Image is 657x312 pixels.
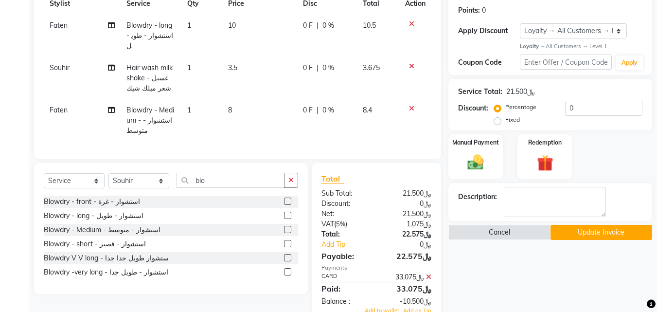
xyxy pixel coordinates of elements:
button: Update Invoice [550,225,652,240]
div: Net: [314,209,376,219]
span: 0 % [322,105,334,115]
div: ﷼0 [387,239,439,250]
span: 8.4 [363,106,372,114]
button: Cancel [448,225,550,240]
div: Balance : [314,296,376,307]
div: ﷼21.500 [376,209,439,219]
span: Faten [50,21,68,30]
span: VAT [321,220,334,228]
span: 3.675 [363,63,380,72]
div: ﷼0 [376,199,439,209]
span: 1 [187,106,191,114]
div: Service Total: [458,87,502,97]
input: Enter Offer / Coupon Code [520,55,612,70]
div: Blowdry - front - استشوار - غرة [44,197,140,207]
div: Discount: [458,103,488,113]
span: Hair wash milkshake - غسيل شعر ميلك شيك [126,63,173,92]
div: Discount: [314,199,376,209]
div: Paid: [314,283,376,294]
div: Blowdry V V long - ستشوار طويل جدا جدا [44,253,169,263]
label: Fixed [505,115,520,124]
span: Faten [50,106,68,114]
div: 0 [482,5,486,16]
div: ﷼21.500 [506,87,535,97]
img: _gift.svg [532,153,558,173]
span: 10.5 [363,21,376,30]
strong: Loyalty → [520,43,546,50]
div: -﷼10.500 [376,296,439,307]
div: Blowdry - short - استشوار - قصير [44,239,146,249]
img: _cash.svg [462,153,489,171]
div: Blowdry - Medium - استشوار - متوسط [44,225,160,235]
div: Total: [314,229,376,239]
label: Redemption [528,138,562,147]
div: Payable: [314,250,376,262]
div: ﷼22.575 [376,229,439,239]
div: ( ) [314,219,376,229]
div: ﷼1.075 [376,219,439,229]
span: Blowdry - long - استشوار - طويل [126,21,173,50]
span: Total [321,174,344,184]
div: ﷼33.075 [376,272,439,282]
div: Sub Total: [314,188,376,199]
span: Blowdry - Medium - استشوار - متوسط [126,106,174,135]
div: Blowdry - long - استشوار - طويل [44,211,143,221]
div: Payments [321,264,431,272]
span: | [317,105,319,115]
div: Points: [458,5,480,16]
div: ﷼22.575 [376,250,439,262]
div: Coupon Code [458,57,519,68]
span: 0 F [303,63,313,73]
div: Blowdry -very long - استشوار - طويل جدا [44,267,168,277]
div: Description: [458,192,497,202]
span: 3.5 [228,63,237,72]
label: Percentage [505,103,536,111]
div: Apply Discount [458,26,519,36]
span: 10 [228,21,236,30]
div: All Customers → Level 1 [520,42,642,51]
span: 1 [187,63,191,72]
span: | [317,63,319,73]
label: Manual Payment [452,138,499,147]
span: 8 [228,106,232,114]
input: Search or Scan [177,173,284,188]
div: ﷼33.075 [376,283,439,294]
span: Souhir [50,63,70,72]
span: 5% [336,220,345,228]
span: 0 F [303,105,313,115]
a: Add Tip [314,239,387,250]
span: 0 % [322,63,334,73]
div: CARD [314,272,376,282]
span: 0 F [303,20,313,31]
span: 1 [187,21,191,30]
span: | [317,20,319,31]
div: ﷼21.500 [376,188,439,199]
span: 0 % [322,20,334,31]
button: Apply [616,55,643,70]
